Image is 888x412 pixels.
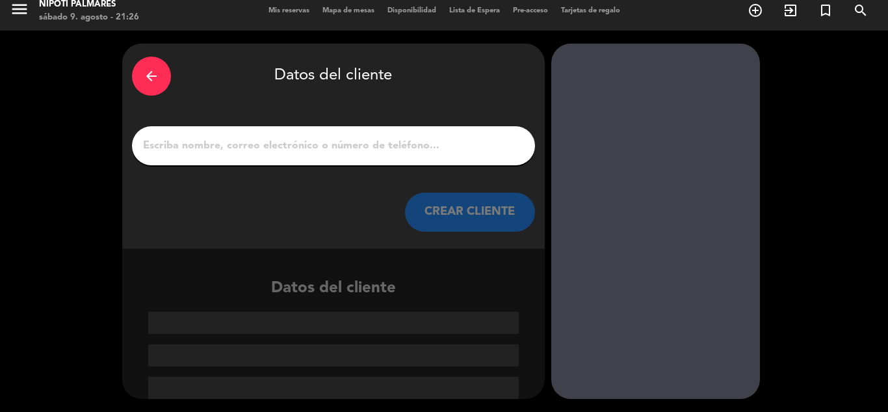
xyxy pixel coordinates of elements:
div: Datos del cliente [132,53,535,99]
i: add_circle_outline [748,3,763,18]
i: turned_in_not [818,3,833,18]
span: Mis reservas [262,7,316,14]
span: Disponibilidad [381,7,443,14]
i: arrow_back [144,68,159,84]
span: Pre-acceso [506,7,555,14]
i: exit_to_app [783,3,798,18]
span: Lista de Espera [443,7,506,14]
i: search [853,3,868,18]
span: Mapa de mesas [316,7,381,14]
button: CREAR CLIENTE [405,193,535,232]
span: Tarjetas de regalo [555,7,627,14]
input: Escriba nombre, correo electrónico o número de teléfono... [142,137,525,155]
div: sábado 9. agosto - 21:26 [39,11,139,24]
div: Datos del cliente [122,276,545,399]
